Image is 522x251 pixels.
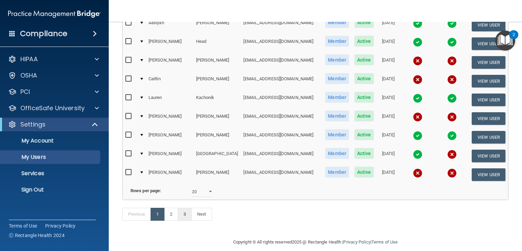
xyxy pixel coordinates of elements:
[472,168,505,181] button: View User
[413,37,422,47] img: tick.e7d51cea.svg
[472,75,505,87] button: View User
[354,54,374,65] span: Active
[325,36,349,47] span: Member
[377,147,400,165] td: [DATE]
[447,56,457,66] img: cross.ca9f0e7f.svg
[354,148,374,159] span: Active
[193,16,241,34] td: [PERSON_NAME]
[146,109,193,128] td: [PERSON_NAME]
[130,188,161,193] b: Rows per page:
[472,56,505,69] button: View User
[20,55,38,63] p: HIPAA
[325,111,349,121] span: Member
[241,72,323,90] td: [EMAIL_ADDRESS][DOMAIN_NAME]
[193,34,241,53] td: Head
[45,222,76,229] a: Privacy Policy
[377,90,400,109] td: [DATE]
[20,104,85,112] p: OfficeSafe University
[9,232,65,239] span: Ⓒ Rectangle Health 2024
[325,54,349,65] span: Member
[325,73,349,84] span: Member
[354,92,374,103] span: Active
[325,148,349,159] span: Member
[151,208,164,221] a: 1
[413,131,422,140] img: tick.e7d51cea.svg
[193,53,241,72] td: [PERSON_NAME]
[472,150,505,162] button: View User
[20,29,67,38] h4: Compliance
[413,168,422,178] img: cross.ca9f0e7f.svg
[354,167,374,178] span: Active
[413,94,422,103] img: tick.e7d51cea.svg
[472,131,505,144] button: View User
[193,72,241,90] td: [PERSON_NAME]
[20,120,46,129] p: Settings
[178,208,192,221] a: 3
[9,222,37,229] a: Terms of Use
[146,90,193,109] td: Lauren
[377,72,400,90] td: [DATE]
[447,131,457,140] img: tick.e7d51cea.svg
[241,128,323,147] td: [EMAIL_ADDRESS][DOMAIN_NAME]
[241,165,323,184] td: [EMAIL_ADDRESS][DOMAIN_NAME]
[8,55,99,63] a: HIPAA
[4,137,97,144] p: My Account
[472,37,505,50] button: View User
[447,75,457,84] img: cross.ca9f0e7f.svg
[354,73,374,84] span: Active
[354,129,374,140] span: Active
[193,147,241,165] td: [GEOGRAPHIC_DATA]
[447,112,457,122] img: cross.ca9f0e7f.svg
[8,104,99,112] a: OfficeSafe University
[325,167,349,178] span: Member
[122,208,151,221] a: Previous
[241,147,323,165] td: [EMAIL_ADDRESS][DOMAIN_NAME]
[193,128,241,147] td: [PERSON_NAME]
[146,53,193,72] td: [PERSON_NAME]
[146,34,193,53] td: [PERSON_NAME]
[146,165,193,184] td: [PERSON_NAME]
[512,35,515,44] div: 2
[354,111,374,121] span: Active
[413,75,422,84] img: cross.ca9f0e7f.svg
[377,53,400,72] td: [DATE]
[413,150,422,159] img: tick.e7d51cea.svg
[325,129,349,140] span: Member
[377,34,400,53] td: [DATE]
[447,168,457,178] img: cross.ca9f0e7f.svg
[4,170,97,177] p: Services
[241,53,323,72] td: [EMAIL_ADDRESS][DOMAIN_NAME]
[354,17,374,28] span: Active
[8,88,99,96] a: PCI
[377,128,400,147] td: [DATE]
[164,208,178,221] a: 2
[447,150,457,159] img: cross.ca9f0e7f.svg
[241,90,323,109] td: [EMAIL_ADDRESS][DOMAIN_NAME]
[193,165,241,184] td: [PERSON_NAME]
[472,19,505,31] button: View User
[447,94,457,103] img: tick.e7d51cea.svg
[20,71,37,80] p: OSHA
[146,128,193,147] td: [PERSON_NAME]
[472,112,505,125] button: View User
[241,16,323,34] td: [EMAIL_ADDRESS][DOMAIN_NAME]
[325,17,349,28] span: Member
[371,239,398,245] a: Terms of Use
[405,204,514,231] iframe: Drift Widget Chat Controller
[325,92,349,103] span: Member
[191,208,212,221] a: Next
[377,165,400,184] td: [DATE]
[447,19,457,28] img: tick.e7d51cea.svg
[413,19,422,28] img: tick.e7d51cea.svg
[413,56,422,66] img: cross.ca9f0e7f.svg
[377,16,400,34] td: [DATE]
[146,16,193,34] td: Aasiyah
[8,120,99,129] a: Settings
[354,36,374,47] span: Active
[472,94,505,106] button: View User
[413,112,422,122] img: cross.ca9f0e7f.svg
[447,37,457,47] img: tick.e7d51cea.svg
[8,71,99,80] a: OSHA
[377,109,400,128] td: [DATE]
[8,7,101,21] img: PMB logo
